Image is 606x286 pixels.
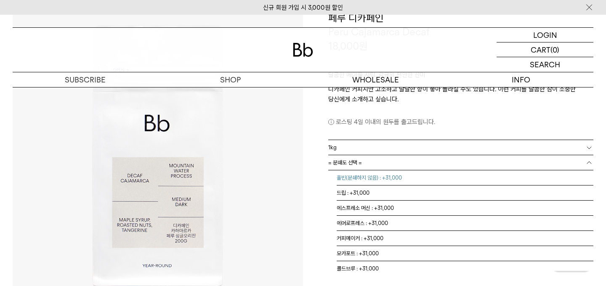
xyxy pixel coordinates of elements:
[337,246,593,261] li: 모카포트 : +31,000
[497,42,593,57] a: CART (0)
[337,170,593,185] li: 홀빈(분쇄하지 않음) : +31,000
[263,4,343,11] a: 신규 회원 가입 시 3,000원 할인
[337,261,593,276] li: 콜드브루 : +31,000
[328,117,593,127] p: 로스팅 4일 이내의 원두를 출고드립니다.
[550,42,559,57] p: (0)
[293,43,313,57] img: 로고
[328,140,337,155] span: 1kg
[448,72,593,87] p: INFO
[531,42,550,57] p: CART
[530,57,560,72] p: SEARCH
[158,72,303,87] a: SHOP
[328,84,593,104] p: 디카페인 커피지만 고소하고 달달한 향이 좋아 놀라실 수도 있습니다. 이런 커피를 달콤한 잠이 소중한 당신에게 소개하고 싶습니다.
[533,28,557,42] p: LOGIN
[337,201,593,216] li: 에스프레소 머신 : +31,000
[337,231,593,246] li: 커피메이커 : +31,000
[497,28,593,42] a: LOGIN
[328,155,362,170] span: = 분쇄도 선택 =
[337,185,593,201] li: 드립 : +31,000
[303,72,448,87] p: WHOLESALE
[13,72,158,87] a: SUBSCRIBE
[337,216,593,231] li: 에어로프레스 : +31,000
